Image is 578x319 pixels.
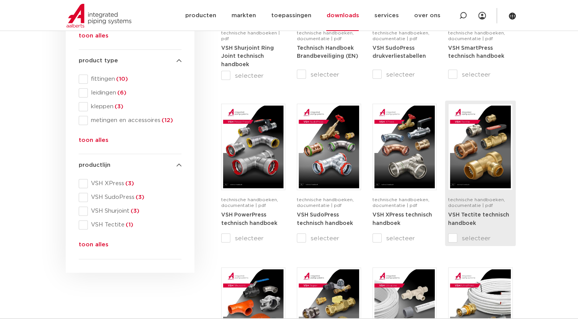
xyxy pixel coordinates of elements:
h4: product type [79,56,181,65]
label: selecteer [372,234,437,243]
span: (3) [113,104,123,109]
span: technische handboeken, documentatie | pdf [448,31,505,41]
span: (3) [130,208,139,214]
div: kleppen(3) [79,102,181,111]
span: (10) [115,76,128,82]
a: VSH XPress technisch handboek [372,212,432,226]
span: technische handboeken, documentatie | pdf [372,197,429,208]
button: toon alles [79,31,108,44]
label: selecteer [448,70,512,79]
span: fittingen [88,75,181,83]
div: VSH Tectite(1) [79,220,181,229]
div: fittingen(10) [79,75,181,84]
span: (12) [160,117,173,123]
div: VSH Shurjoint(3) [79,207,181,216]
button: toon alles [79,136,108,148]
a: VSH Tectite technisch handboek [448,212,509,226]
span: VSH SudoPress [88,194,181,201]
div: metingen en accessoires(12) [79,116,181,125]
img: VSH-Tectite_A4TM_5009376-2024-2.0_NL-pdf.jpg [450,106,510,188]
a: VSH SudoPress technisch handboek [297,212,353,226]
span: technische handboeken, documentatie | pdf [448,197,505,208]
div: VSH XPress(3) [79,179,181,188]
span: technische handboeken, documentatie | pdf [372,31,429,41]
label: selecteer [448,234,512,243]
span: (3) [134,194,144,200]
a: VSH SudoPress drukverliestabellen [372,45,426,59]
img: VSH-PowerPress_A4TM_5008817_2024_3.1_NL-pdf.jpg [223,106,283,188]
label: selecteer [297,70,361,79]
span: (6) [116,90,126,96]
div: VSH SudoPress(3) [79,193,181,202]
h4: productlijn [79,161,181,170]
a: VSH PowerPress technisch handboek [221,212,277,226]
img: VSH-XPress_A4TM_5008762_2025_4.1_NL-pdf.jpg [374,106,435,188]
a: Technisch Handboek Brandbeveiliging (EN) [297,45,358,59]
a: VSH Shurjoint Ring Joint technisch handboek [221,45,274,67]
img: VSH-SudoPress_A4TM_5001604-2023-3.0_NL-pdf.jpg [299,106,359,188]
span: metingen en accessoires [88,117,181,124]
div: leidingen(6) [79,88,181,98]
span: leidingen [88,89,181,97]
span: VSH Tectite [88,221,181,229]
span: (1) [125,222,133,228]
label: selecteer [372,70,437,79]
span: technische handboeken, documentatie | pdf [221,197,278,208]
span: technische handboeken, documentatie | pdf [297,31,354,41]
span: kleppen [88,103,181,111]
span: VSH Shurjoint [88,207,181,215]
a: VSH SmartPress technisch handboek [448,45,504,59]
button: toon alles [79,240,108,252]
span: technische handboeken, documentatie | pdf [297,197,354,208]
label: selecteer [221,234,285,243]
span: technische handboeken | pdf [221,31,280,41]
span: (3) [124,181,134,186]
label: selecteer [297,234,361,243]
label: selecteer [221,71,285,80]
span: VSH XPress [88,180,181,187]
